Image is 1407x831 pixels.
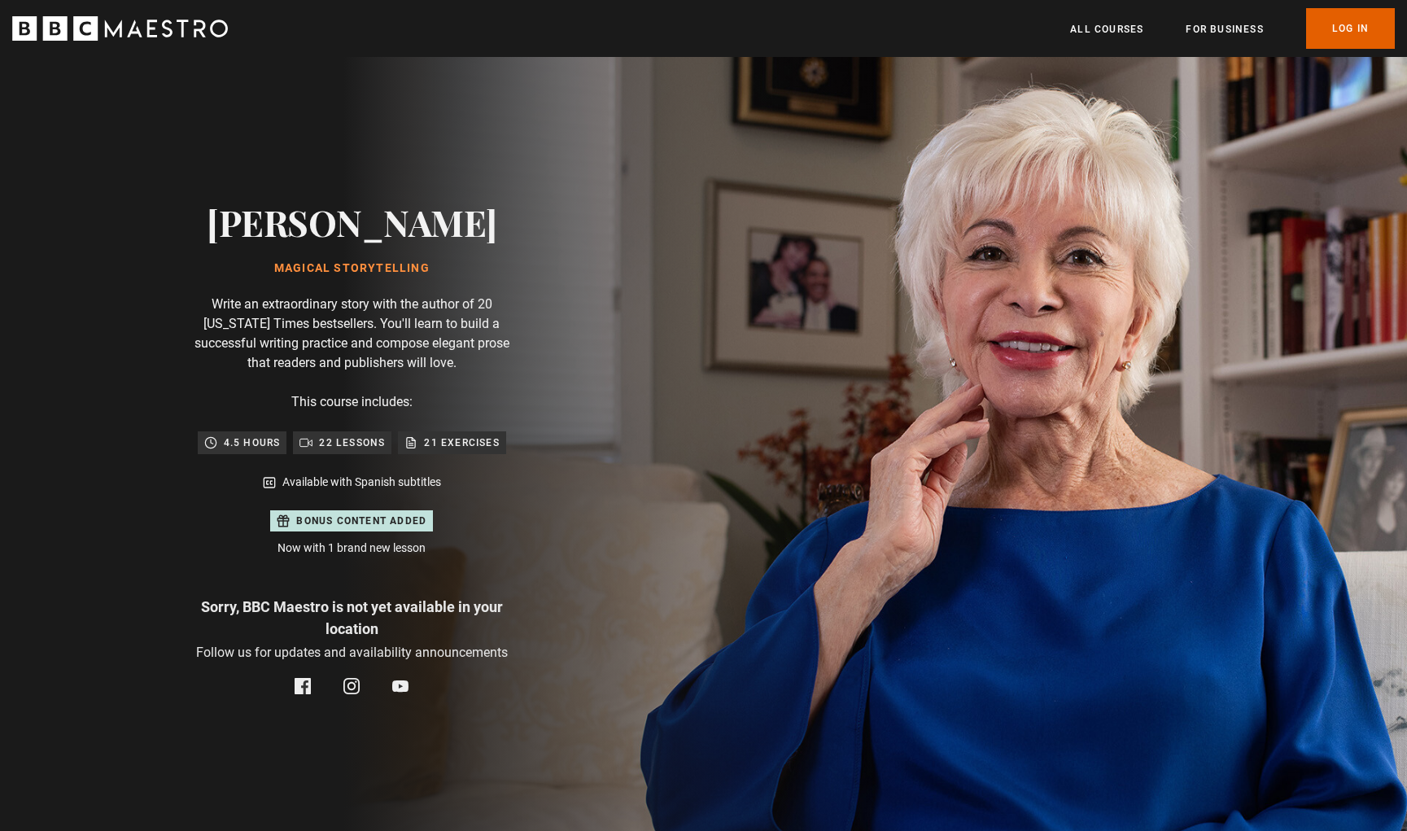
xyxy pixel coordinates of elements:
svg: BBC Maestro [12,16,228,41]
p: Follow us for updates and availability announcements [196,643,508,663]
p: This course includes: [291,392,413,412]
h2: [PERSON_NAME] [207,201,497,243]
p: Bonus content added [296,514,426,528]
p: Write an extraordinary story with the author of 20 [US_STATE] Times bestsellers. You'll learn to ... [189,295,514,373]
a: For business [1186,21,1263,37]
p: Available with Spanish subtitles [282,474,441,491]
a: Log In [1306,8,1395,49]
a: All Courses [1070,21,1143,37]
p: Sorry, BBC Maestro is not yet available in your location [189,596,514,640]
p: Now with 1 brand new lesson [270,540,433,557]
h1: Magical Storytelling [207,262,497,275]
p: 22 lessons [319,435,385,451]
p: 4.5 hours [224,435,281,451]
p: 21 exercises [424,435,499,451]
nav: Primary [1070,8,1395,49]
